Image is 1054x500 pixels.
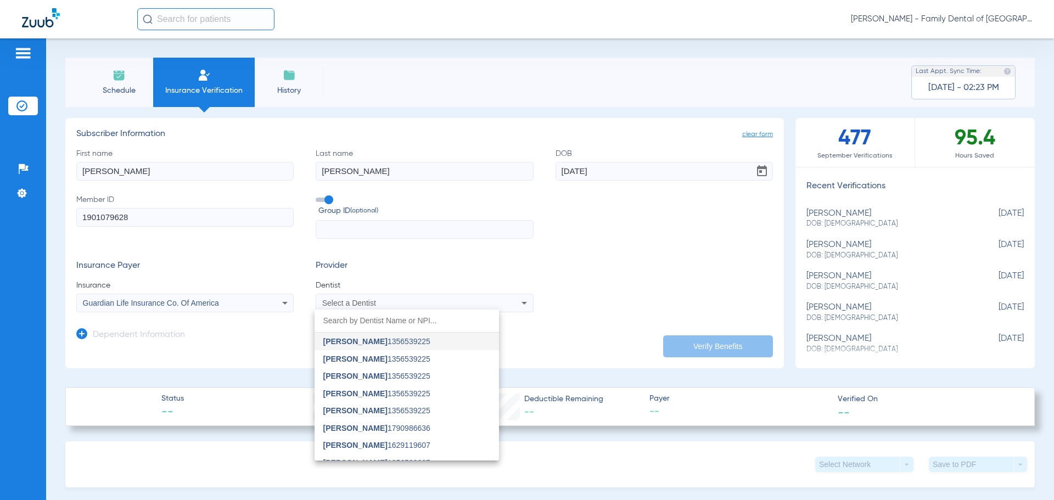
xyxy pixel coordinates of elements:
[323,424,388,432] span: [PERSON_NAME]
[323,337,388,346] span: [PERSON_NAME]
[323,355,430,363] span: 1356539225
[323,406,388,415] span: [PERSON_NAME]
[323,424,430,432] span: 1790986636
[323,372,388,380] span: [PERSON_NAME]
[323,390,430,397] span: 1356539225
[323,459,430,467] span: 1356539225
[323,458,388,467] span: [PERSON_NAME]
[323,389,388,398] span: [PERSON_NAME]
[323,355,388,363] span: [PERSON_NAME]
[323,372,430,380] span: 1356539225
[323,441,430,449] span: 1629119607
[323,407,430,414] span: 1356539225
[323,441,388,450] span: [PERSON_NAME]
[323,338,430,345] span: 1356539225
[315,310,499,332] input: dropdown search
